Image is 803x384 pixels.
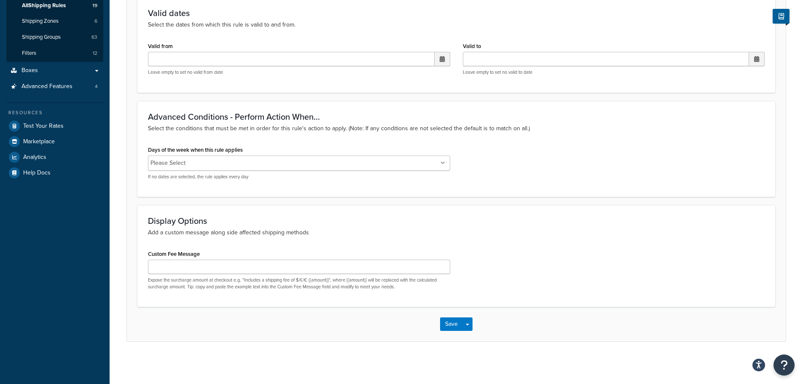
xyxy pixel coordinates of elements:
p: Expose the surcharge amount at checkout e.g. "Includes a shipping fee of $/£/€ {{amount}}", where... [148,277,450,290]
a: Help Docs [6,165,103,180]
li: Shipping Groups [6,30,103,45]
span: Help Docs [23,169,51,177]
label: Custom Fee Message [148,251,200,257]
p: Add a custom message along side affected shipping methods [148,228,765,237]
a: Filters12 [6,46,103,61]
p: If no dates are selected, the rule applies every day [148,174,450,180]
span: Boxes [21,67,38,74]
p: Leave empty to set no valid from date [148,69,450,75]
li: Shipping Zones [6,13,103,29]
label: Valid to [463,43,481,49]
div: Resources [6,109,103,116]
a: Boxes [6,63,103,78]
button: Show Help Docs [773,9,790,24]
a: Test Your Rates [6,118,103,134]
span: Shipping Groups [22,34,61,41]
button: Open Resource Center [773,354,795,376]
span: 19 [92,2,97,9]
span: 6 [94,18,97,25]
p: Select the conditions that must be met in order for this rule's action to apply. (Note: If any co... [148,124,765,133]
p: Select the dates from which this rule is valid to and from. [148,20,765,30]
span: 63 [91,34,97,41]
button: Save [440,317,463,331]
li: Advanced Features [6,79,103,94]
p: Leave empty to set no valid to date [463,69,765,75]
h3: Advanced Conditions - Perform Action When... [148,112,765,121]
a: Marketplace [6,134,103,149]
span: Shipping Zones [22,18,59,25]
h3: Valid dates [148,8,765,18]
label: Days of the week when this rule applies [148,147,243,153]
a: Analytics [6,150,103,165]
a: Advanced Features4 [6,79,103,94]
h3: Display Options [148,216,765,226]
span: All Shipping Rules [22,2,66,9]
a: Shipping Zones6 [6,13,103,29]
li: Filters [6,46,103,61]
span: Marketplace [23,138,55,145]
span: Advanced Features [21,83,73,90]
li: Please Select [150,157,185,169]
span: Filters [22,50,36,57]
a: Shipping Groups63 [6,30,103,45]
span: 12 [93,50,97,57]
span: Analytics [23,154,46,161]
span: 4 [95,83,98,90]
span: Test Your Rates [23,123,64,130]
label: Valid from [148,43,173,49]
